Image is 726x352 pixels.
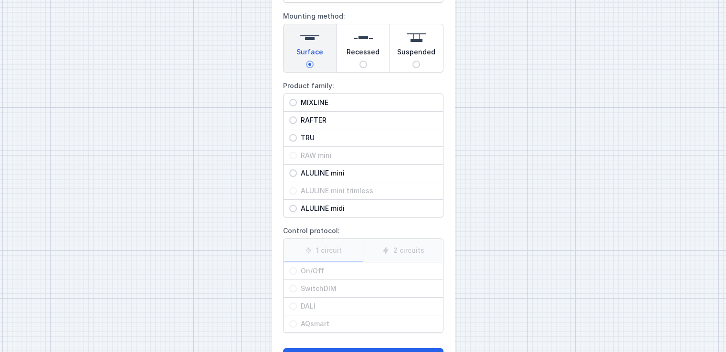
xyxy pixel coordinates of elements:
label: Product family: [283,78,443,217]
span: Surface [296,47,323,61]
img: surface.svg [300,28,319,47]
label: Mounting method: [283,9,443,72]
input: Recessed [359,61,367,68]
span: RAFTER [297,115,437,125]
span: TRU [297,133,437,143]
input: Surface [306,61,314,68]
label: Control protocol: [283,223,443,333]
span: Suspended [397,47,435,61]
input: TRU [289,134,297,142]
img: suspended.svg [407,28,426,47]
img: recessed.svg [354,28,373,47]
input: RAFTER [289,116,297,124]
input: MIXLINE [289,99,297,106]
span: ALULINE mini [297,168,437,178]
input: ALULINE midi [289,205,297,212]
span: ALULINE midi [297,204,437,213]
input: ALULINE mini [289,169,297,177]
span: MIXLINE [297,98,437,107]
input: Suspended [412,61,420,68]
span: Recessed [347,47,379,61]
